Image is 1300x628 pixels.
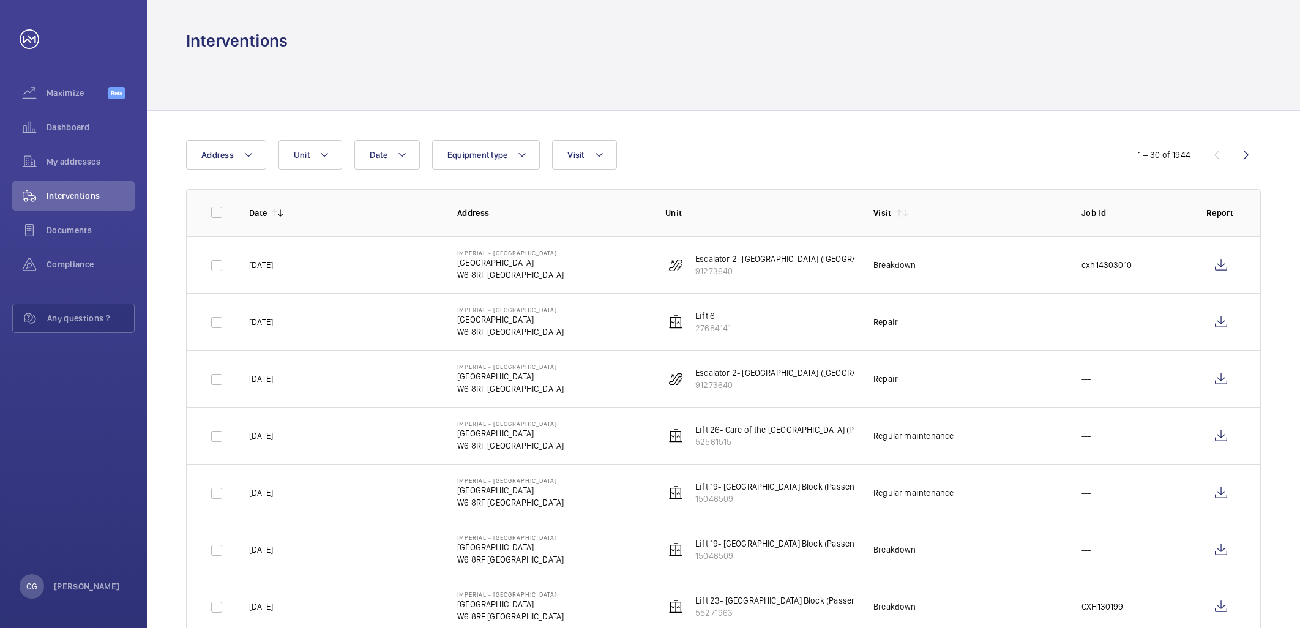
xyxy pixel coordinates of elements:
button: Address [186,140,266,170]
p: Address [457,207,646,219]
p: 15046509 [695,550,870,562]
p: Date [249,207,267,219]
p: W6 8RF [GEOGRAPHIC_DATA] [457,383,564,395]
div: 1 – 30 of 1944 [1138,149,1190,161]
p: W6 8RF [GEOGRAPHIC_DATA] [457,269,564,281]
p: [DATE] [249,259,273,271]
p: [GEOGRAPHIC_DATA] [457,256,564,269]
span: Unit [294,150,310,160]
div: Regular maintenance [873,430,954,442]
p: Lift 26- Care of the [GEOGRAPHIC_DATA] (Passenger) [695,424,892,436]
span: My addresses [47,155,135,168]
p: W6 8RF [GEOGRAPHIC_DATA] [457,553,564,566]
p: [DATE] [249,600,273,613]
p: [DATE] [249,316,273,328]
p: --- [1081,373,1091,385]
p: [DATE] [249,430,273,442]
p: [GEOGRAPHIC_DATA] [457,427,564,439]
p: [GEOGRAPHIC_DATA] [457,541,564,553]
p: --- [1081,316,1091,328]
p: Lift 6 [695,310,731,322]
p: Imperial - [GEOGRAPHIC_DATA] [457,534,564,541]
p: Unit [665,207,854,219]
button: Date [354,140,420,170]
div: Breakdown [873,544,916,556]
span: Beta [108,87,125,99]
span: Interventions [47,190,135,202]
p: Report [1206,207,1236,219]
img: elevator.svg [668,542,683,557]
p: [DATE] [249,544,273,556]
p: [GEOGRAPHIC_DATA] [457,484,564,496]
p: CXH130199 [1081,600,1124,613]
div: Repair [873,316,898,328]
span: Maximize [47,87,108,99]
p: 15046509 [695,493,870,505]
p: Imperial - [GEOGRAPHIC_DATA] [457,249,564,256]
span: Date [370,150,387,160]
p: [PERSON_NAME] [54,580,120,592]
p: --- [1081,544,1091,556]
p: [DATE] [249,487,273,499]
p: Escalator 2- [GEOGRAPHIC_DATA] ([GEOGRAPHIC_DATA]) [695,253,902,265]
p: cxh14303010 [1081,259,1132,271]
p: [GEOGRAPHIC_DATA] [457,313,564,326]
p: 55271963 [695,607,872,619]
p: 52561515 [695,436,892,448]
button: Unit [278,140,342,170]
p: Imperial - [GEOGRAPHIC_DATA] [457,306,564,313]
span: Documents [47,224,135,236]
h1: Interventions [186,29,288,52]
span: Equipment type [447,150,508,160]
div: Breakdown [873,600,916,613]
p: [GEOGRAPHIC_DATA] [457,598,564,610]
div: Repair [873,373,898,385]
button: Equipment type [432,140,540,170]
img: escalator.svg [668,372,683,386]
img: elevator.svg [668,315,683,329]
p: Imperial - [GEOGRAPHIC_DATA] [457,363,564,370]
p: Imperial - [GEOGRAPHIC_DATA] [457,477,564,484]
p: Lift 19- [GEOGRAPHIC_DATA] Block (Passenger) [695,480,870,493]
p: W6 8RF [GEOGRAPHIC_DATA] [457,610,564,622]
p: [GEOGRAPHIC_DATA] [457,370,564,383]
img: elevator.svg [668,599,683,614]
span: Visit [567,150,584,160]
span: Dashboard [47,121,135,133]
p: Escalator 2- [GEOGRAPHIC_DATA] ([GEOGRAPHIC_DATA]) [695,367,902,379]
p: Job Id [1081,207,1187,219]
span: Any questions ? [47,312,134,324]
p: W6 8RF [GEOGRAPHIC_DATA] [457,439,564,452]
p: --- [1081,430,1091,442]
p: Imperial - [GEOGRAPHIC_DATA] [457,420,564,427]
p: 27684141 [695,322,731,334]
div: Regular maintenance [873,487,954,499]
img: elevator.svg [668,428,683,443]
p: 91273640 [695,265,902,277]
span: Compliance [47,258,135,271]
p: Visit [873,207,892,219]
p: W6 8RF [GEOGRAPHIC_DATA] [457,496,564,509]
p: Imperial - [GEOGRAPHIC_DATA] [457,591,564,598]
p: Lift 23- [GEOGRAPHIC_DATA] Block (Passenger) [695,594,872,607]
button: Visit [552,140,616,170]
img: elevator.svg [668,485,683,500]
span: Address [201,150,234,160]
p: W6 8RF [GEOGRAPHIC_DATA] [457,326,564,338]
p: [DATE] [249,373,273,385]
p: --- [1081,487,1091,499]
p: 91273640 [695,379,902,391]
div: Breakdown [873,259,916,271]
img: escalator.svg [668,258,683,272]
p: Lift 19- [GEOGRAPHIC_DATA] Block (Passenger) [695,537,870,550]
p: OG [26,580,37,592]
